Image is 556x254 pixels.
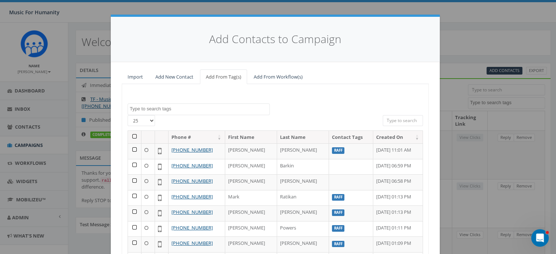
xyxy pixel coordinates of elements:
label: Raff [332,147,345,154]
a: [PHONE_NUMBER] [171,209,213,215]
td: [PERSON_NAME] [225,159,277,175]
td: [PERSON_NAME] [225,221,277,237]
a: Add From Workflow(s) [248,69,309,84]
th: First Name [225,131,277,144]
th: Last Name [277,131,329,144]
td: [DATE] 01:13 PM [373,205,423,221]
td: Barkin [277,159,329,175]
input: Type to search [383,115,423,126]
td: [DATE] 01:13 PM [373,190,423,206]
th: Phone #: activate to sort column ascending [169,131,225,144]
label: Raff [332,241,345,247]
th: Contact Tags [329,131,373,144]
a: [PHONE_NUMBER] [171,147,213,153]
td: [DATE] 01:11 PM [373,221,423,237]
h4: Add Contacts to Campaign [122,31,429,47]
td: [PERSON_NAME] [277,143,329,159]
th: Created On: activate to sort column ascending [373,131,423,144]
td: [DATE] 06:59 PM [373,159,423,175]
td: [DATE] 11:01 AM [373,143,423,159]
textarea: Search [130,106,269,112]
label: Raff [332,209,345,216]
td: [PERSON_NAME] [225,236,277,252]
td: Mark [225,190,277,206]
td: [PERSON_NAME] [277,205,329,221]
label: Raff [332,194,345,201]
iframe: Intercom live chat [531,229,549,247]
a: Import [122,69,149,84]
a: [PHONE_NUMBER] [171,162,213,169]
td: [PERSON_NAME] [225,143,277,159]
a: [PHONE_NUMBER] [171,193,213,200]
td: [PERSON_NAME] [277,174,329,190]
td: [DATE] 06:58 PM [373,174,423,190]
td: [DATE] 01:09 PM [373,236,423,252]
a: [PHONE_NUMBER] [171,178,213,184]
a: Add From Tag(s) [200,69,247,84]
td: [PERSON_NAME] [277,236,329,252]
a: Add New Contact [150,69,199,84]
td: [PERSON_NAME] [225,205,277,221]
a: [PHONE_NUMBER] [171,224,213,231]
td: [PERSON_NAME] [225,174,277,190]
td: Powers [277,221,329,237]
label: Raff [332,225,345,232]
a: [PHONE_NUMBER] [171,240,213,246]
td: Ratikan [277,190,329,206]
